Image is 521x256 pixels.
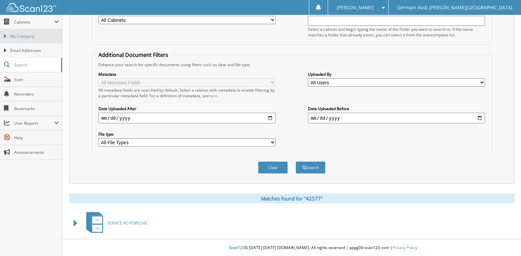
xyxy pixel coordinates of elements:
div: Select a cabinet and begin typing the name of the folder you want to search in. If the name match... [308,26,485,38]
span: Search [14,62,58,68]
span: User Reports [14,120,54,126]
label: Date Uploaded Before [308,106,485,111]
div: Enhance your search for specific documents using filters such as date and file type. [95,62,488,67]
iframe: Chat Widget [488,224,521,256]
div: Matches found for "42577" [69,193,514,203]
input: end [308,113,485,123]
label: File type [98,131,275,137]
span: My Company [10,33,59,39]
a: Privacy Policy [392,245,417,250]
label: Metadata [98,71,275,77]
span: Germain Audi [PERSON_NAME][GEOGRAPHIC_DATA] [397,6,512,10]
span: Scan123 [229,245,245,250]
legend: Additional Document Filters [95,51,171,59]
span: [PERSON_NAME] [337,6,374,10]
span: Help [14,135,59,141]
span: Reminders [14,91,59,97]
span: Scan [14,77,59,82]
div: © [DATE]-[DATE] [DOMAIN_NAME]. All rights reserved | appg04-scan123-com | [125,240,521,256]
button: Clear [258,161,288,174]
span: Email Addresses [10,48,59,54]
span: Announcements [14,149,59,155]
span: SERVICE RO PORSCHE [107,220,147,226]
span: Cabinets [14,19,54,25]
input: start [98,113,275,123]
img: scan123-logo-white.svg [7,3,56,12]
div: All metadata fields are searched by default. Select a cabinet with metadata to enable filtering b... [98,87,275,99]
label: Date Uploaded After [98,106,275,111]
a: SERVICE RO PORSCHE [82,210,147,236]
a: here [209,93,217,99]
button: Search [296,161,325,174]
label: Uploaded By [308,71,485,77]
span: Bookmarks [14,106,59,111]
